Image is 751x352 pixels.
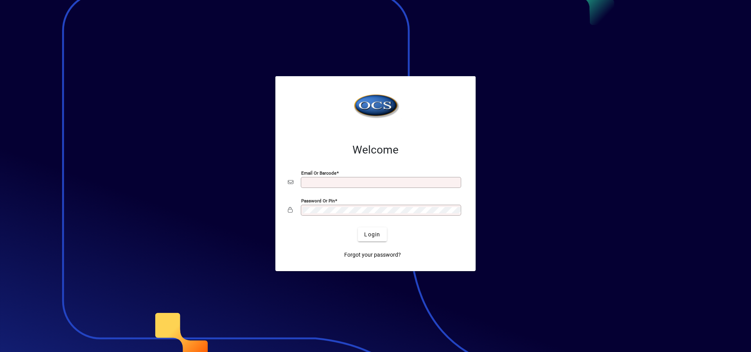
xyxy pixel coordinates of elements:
mat-label: Password or Pin [301,198,335,204]
span: Login [364,230,380,239]
button: Login [358,227,386,241]
mat-label: Email or Barcode [301,170,336,176]
a: Forgot your password? [341,248,404,262]
span: Forgot your password? [344,251,401,259]
h2: Welcome [288,143,463,157]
